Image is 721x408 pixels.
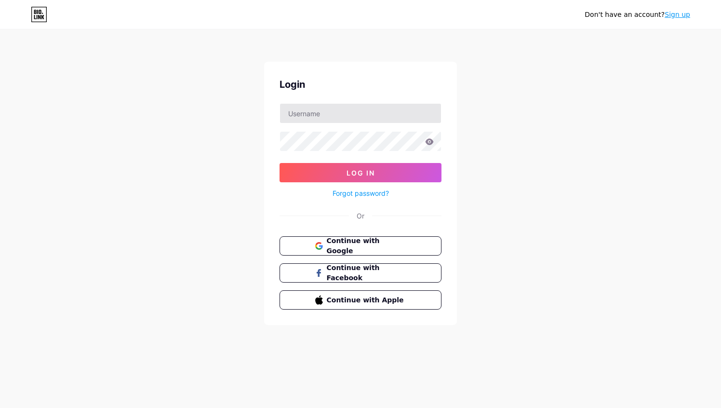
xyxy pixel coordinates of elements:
[280,290,441,310] button: Continue with Apple
[333,188,389,198] a: Forgot password?
[327,263,406,283] span: Continue with Facebook
[585,10,690,20] div: Don't have an account?
[280,77,441,92] div: Login
[327,236,406,256] span: Continue with Google
[280,104,441,123] input: Username
[347,169,375,177] span: Log In
[280,263,441,283] button: Continue with Facebook
[280,236,441,256] button: Continue with Google
[665,11,690,18] a: Sign up
[357,211,364,221] div: Or
[327,295,406,305] span: Continue with Apple
[280,163,441,182] button: Log In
